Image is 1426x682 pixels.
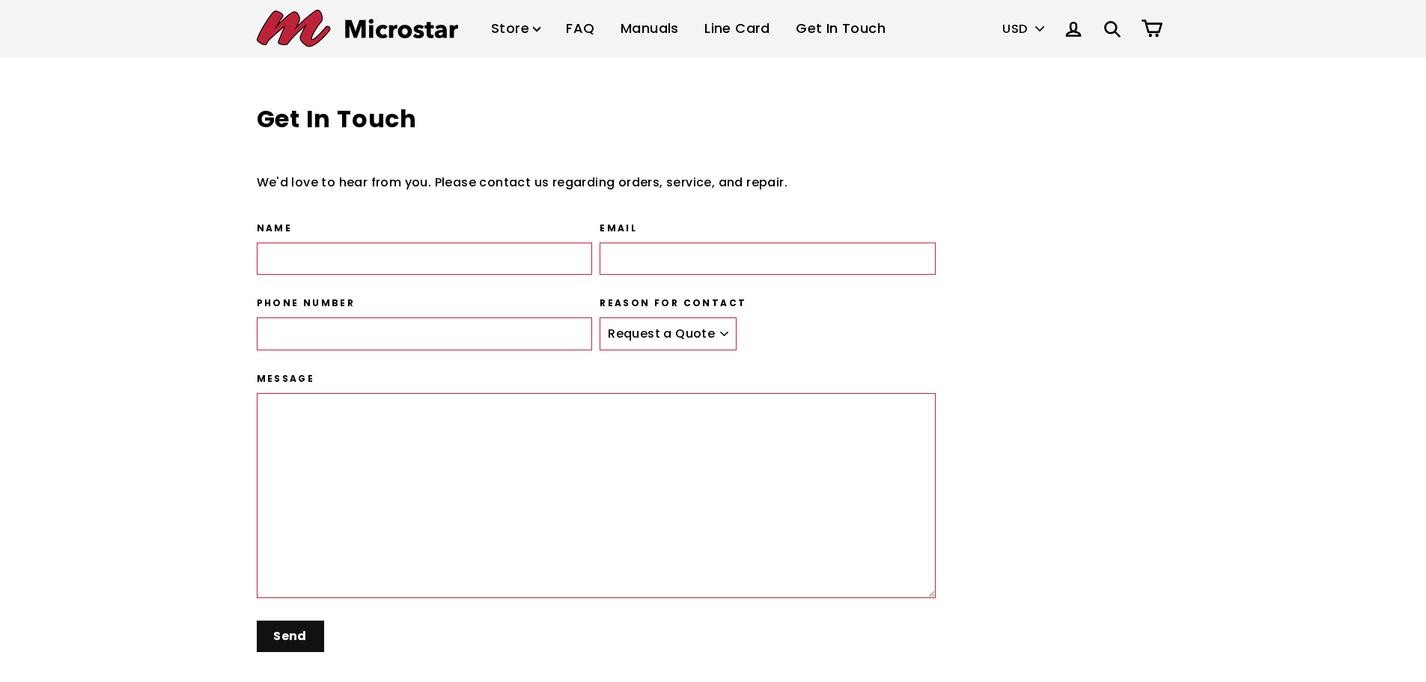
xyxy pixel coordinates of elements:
label: Email [600,222,936,235]
label: Reason for contact [600,297,936,310]
img: Microstar Electronics [257,10,458,47]
a: FAQ [555,7,606,51]
a: Get In Touch [784,7,897,51]
ul: Primary [480,7,897,51]
a: Manuals [609,7,690,51]
label: Name [257,222,593,235]
label: Message [257,373,936,386]
a: Store [480,7,552,51]
a: Line Card [693,7,781,51]
input: Send [257,621,324,653]
div: We'd love to hear from you. Please contact us regarding orders, service, and repair. [257,173,936,192]
h1: Get In Touch [257,103,936,136]
label: Phone number [257,297,593,310]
